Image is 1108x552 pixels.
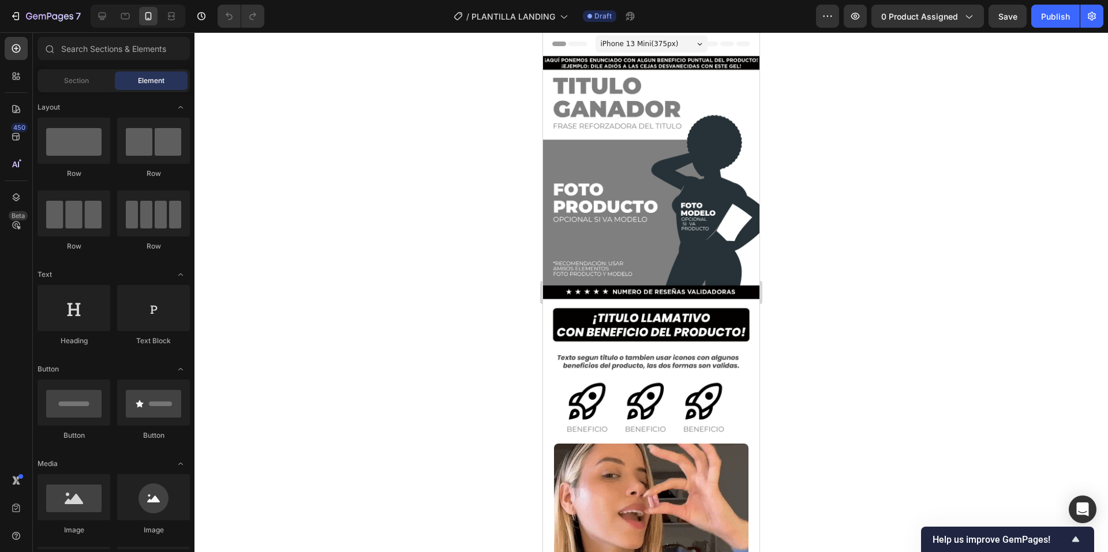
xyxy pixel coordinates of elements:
[1031,5,1080,28] button: Publish
[38,336,110,346] div: Heading
[38,525,110,535] div: Image
[117,241,190,251] div: Row
[881,10,958,22] span: 0 product assigned
[471,10,555,22] span: PLANTILLA LANDING
[933,532,1083,546] button: Show survey - Help us improve GemPages!
[594,11,612,21] span: Draft
[38,102,60,112] span: Layout
[171,265,190,284] span: Toggle open
[1041,10,1070,22] div: Publish
[998,12,1017,21] span: Save
[171,98,190,117] span: Toggle open
[218,5,264,28] div: Undo/Redo
[171,455,190,473] span: Toggle open
[171,360,190,378] span: Toggle open
[38,459,58,469] span: Media
[117,525,190,535] div: Image
[38,168,110,179] div: Row
[117,430,190,441] div: Button
[5,5,86,28] button: 7
[1069,495,1096,523] div: Open Intercom Messenger
[933,534,1069,545] span: Help us improve GemPages!
[11,123,28,132] div: 450
[38,269,52,280] span: Text
[38,364,59,374] span: Button
[138,76,164,86] span: Element
[543,32,759,552] iframe: Design area
[9,211,28,220] div: Beta
[38,241,110,251] div: Row
[38,430,110,441] div: Button
[117,168,190,179] div: Row
[64,76,89,86] span: Section
[38,37,190,60] input: Search Sections & Elements
[466,10,469,22] span: /
[76,9,81,23] p: 7
[989,5,1027,28] button: Save
[871,5,984,28] button: 0 product assigned
[117,336,190,346] div: Text Block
